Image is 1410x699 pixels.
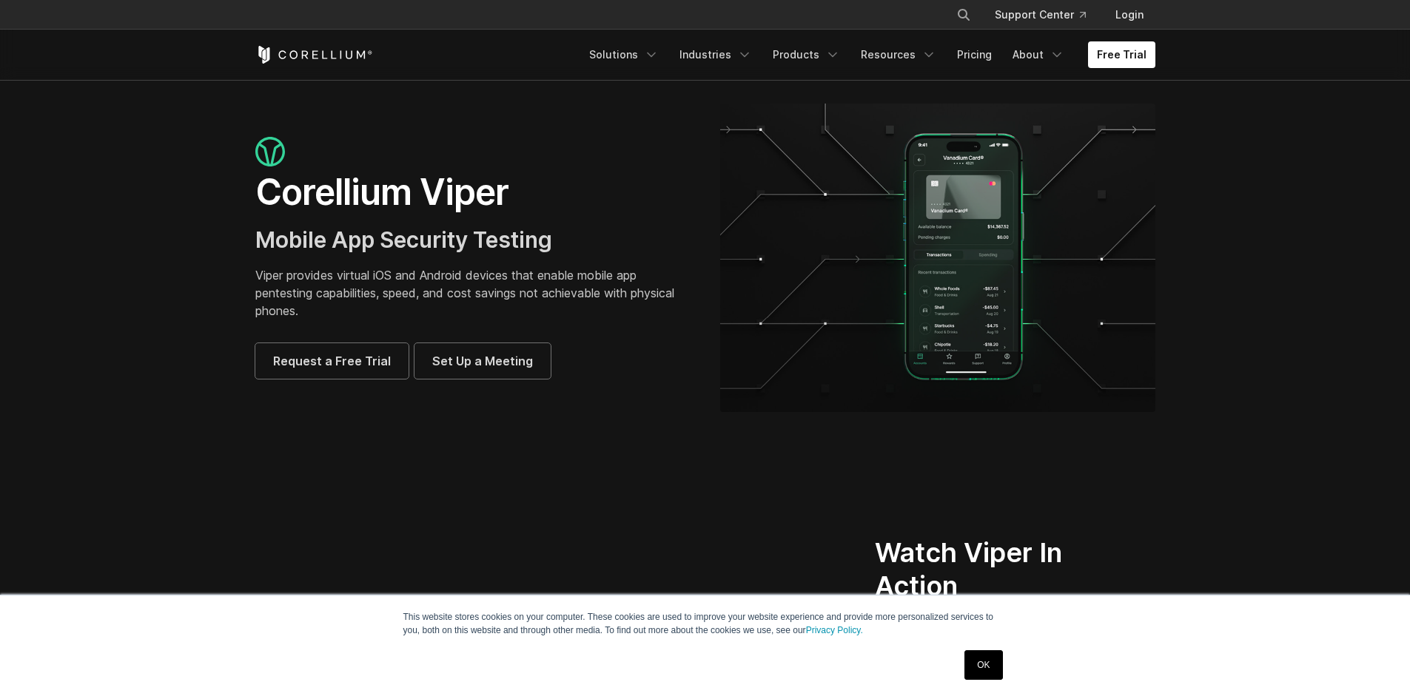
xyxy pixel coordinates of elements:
[255,266,691,320] p: Viper provides virtual iOS and Android devices that enable mobile app pentesting capabilities, sp...
[806,625,863,635] a: Privacy Policy.
[273,352,391,370] span: Request a Free Trial
[964,650,1002,680] a: OK
[1088,41,1155,68] a: Free Trial
[255,226,552,253] span: Mobile App Security Testing
[255,343,409,379] a: Request a Free Trial
[948,41,1001,68] a: Pricing
[580,41,668,68] a: Solutions
[255,46,373,64] a: Corellium Home
[671,41,761,68] a: Industries
[1004,41,1073,68] a: About
[580,41,1155,68] div: Navigation Menu
[1104,1,1155,28] a: Login
[403,610,1007,637] p: This website stores cookies on your computer. These cookies are used to improve your website expe...
[939,1,1155,28] div: Navigation Menu
[875,536,1099,603] h2: Watch Viper In Action
[764,41,849,68] a: Products
[432,352,533,370] span: Set Up a Meeting
[255,170,691,215] h1: Corellium Viper
[414,343,551,379] a: Set Up a Meeting
[852,41,945,68] a: Resources
[720,104,1155,412] img: viper_hero
[983,1,1098,28] a: Support Center
[255,137,285,167] img: viper_icon_large
[950,1,977,28] button: Search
